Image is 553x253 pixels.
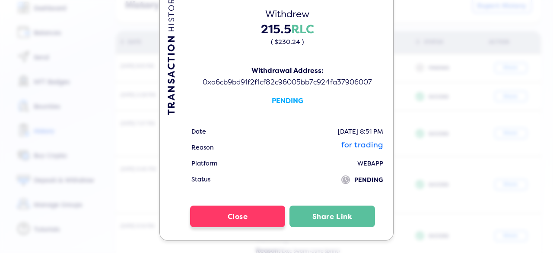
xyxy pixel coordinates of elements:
td: [DATE] 8:51 PM [337,124,384,140]
td: Platform [191,156,218,172]
td: Reason [191,140,214,156]
td: WEBAPP [357,156,384,172]
span: RLC [291,22,314,37]
td: Date [191,124,207,140]
button: Share Link [289,206,375,227]
div: 215.5 [190,21,385,46]
td: Status [191,172,211,187]
td: for trading [341,140,384,156]
div: 0xa6cb9bd91f2f1cf82c96005bb7c924fa37906007 [190,78,385,87]
span: PENDING [354,178,383,182]
div: Withdrawal Address: [190,66,385,75]
div: ( $230.24 ) [190,37,385,46]
div: PENDING [190,96,385,106]
div: Withdrew [190,8,385,21]
button: Close [190,206,285,227]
